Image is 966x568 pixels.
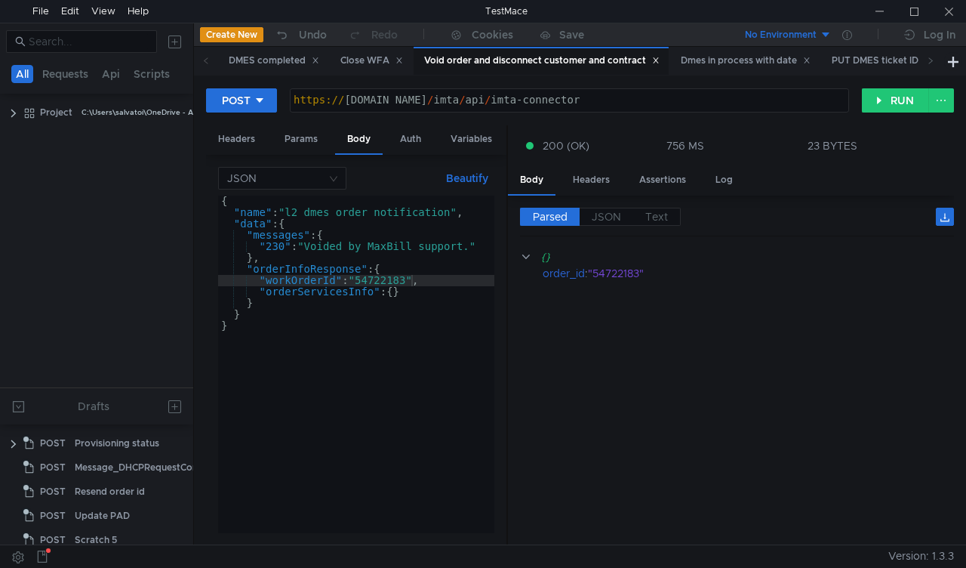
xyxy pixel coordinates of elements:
[808,139,857,153] div: 23 BYTES
[533,210,568,224] span: Parsed
[371,26,398,44] div: Redo
[888,545,954,567] span: Version: 1.3.3
[263,23,337,46] button: Undo
[40,480,66,503] span: POST
[543,265,954,282] div: :
[82,101,387,124] div: C:\Users\salvatoi\OneDrive - AMDOCS\Backup Folders\Documents\testmace\Project
[229,53,319,69] div: DMES completed
[29,33,148,50] input: Search...
[627,166,698,194] div: Assertions
[40,505,66,527] span: POST
[681,53,811,69] div: Dmes in process with date
[40,529,66,551] span: POST
[388,125,433,153] div: Auth
[206,88,277,113] button: POST
[75,505,130,527] div: Update PAD
[508,166,555,196] div: Body
[862,88,929,113] button: RUN
[38,65,93,83] button: Requests
[440,169,494,187] button: Beautify
[472,26,513,44] div: Cookies
[559,29,584,40] div: Save
[129,65,174,83] button: Scripts
[666,139,704,153] div: 756 MS
[645,210,668,224] span: Text
[11,65,33,83] button: All
[543,137,589,154] span: 200 (OK)
[272,125,330,153] div: Params
[40,432,66,455] span: POST
[78,397,109,415] div: Drafts
[40,456,66,479] span: POST
[200,27,263,42] button: Create New
[75,456,229,479] div: Message_DHCPRequestCompleted
[924,26,955,44] div: Log In
[335,125,383,155] div: Body
[745,28,817,42] div: No Environment
[543,265,585,282] div: order_id
[337,23,408,46] button: Redo
[222,92,251,109] div: POST
[40,101,72,124] div: Project
[340,53,403,69] div: Close WFA
[206,125,267,153] div: Headers
[592,210,621,224] span: JSON
[561,166,622,194] div: Headers
[97,65,125,83] button: Api
[438,125,504,153] div: Variables
[75,480,145,503] div: Resend order id
[588,265,935,282] div: "54722183"
[75,529,117,551] div: Scratch 5
[727,23,832,47] button: No Environment
[832,53,932,69] div: PUT DMES ticket ID
[424,53,660,69] div: Void order and disconnect customer and contract
[703,166,745,194] div: Log
[299,26,327,44] div: Undo
[75,432,159,455] div: Provisioning status
[541,248,933,265] div: {}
